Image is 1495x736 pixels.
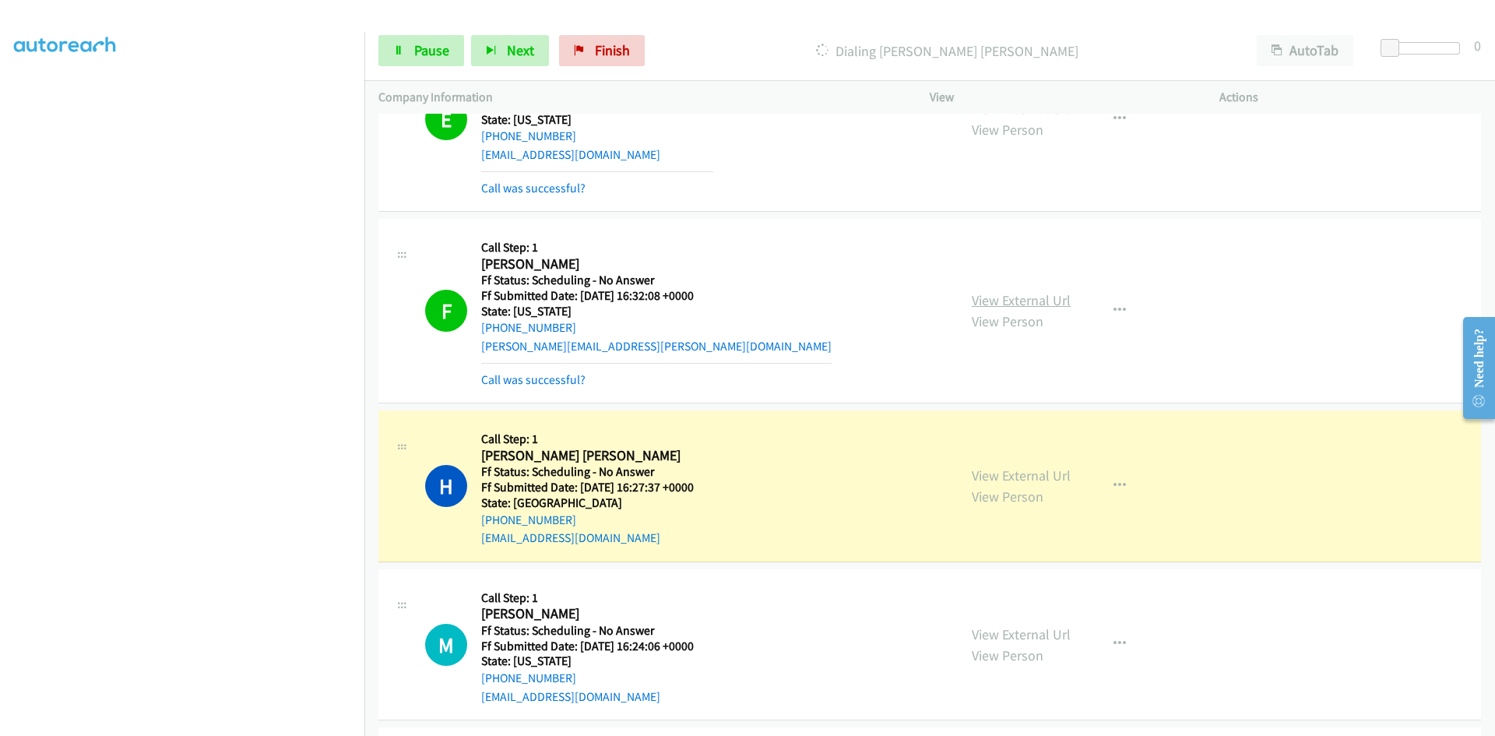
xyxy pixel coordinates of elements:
h1: F [425,290,467,332]
h5: Call Step: 1 [481,240,832,255]
div: Delay between calls (in seconds) [1388,42,1460,55]
p: View [930,88,1191,107]
p: Dialing [PERSON_NAME] [PERSON_NAME] [666,40,1229,62]
a: View External Url [972,467,1071,484]
a: Call was successful? [481,181,586,195]
a: [PHONE_NUMBER] [481,671,576,685]
span: Pause [414,41,449,59]
a: Finish [559,35,645,66]
a: View Person [972,488,1043,505]
div: 0 [1474,35,1481,56]
h5: Ff Submitted Date: [DATE] 16:24:06 +0000 [481,639,713,654]
p: Company Information [378,88,902,107]
a: [PHONE_NUMBER] [481,512,576,527]
h2: [PERSON_NAME] [481,255,713,273]
h5: Call Step: 1 [481,431,713,447]
h2: [PERSON_NAME] [PERSON_NAME] [481,447,713,465]
p: Actions [1219,88,1481,107]
iframe: Resource Center [1450,306,1495,430]
h5: State: [US_STATE] [481,653,713,669]
span: Next [507,41,534,59]
button: Next [471,35,549,66]
span: Finish [595,41,630,59]
h1: H [425,465,467,507]
a: [PHONE_NUMBER] [481,320,576,335]
h5: Ff Submitted Date: [DATE] 16:32:08 +0000 [481,288,832,304]
h5: Call Step: 1 [481,590,713,606]
a: [PHONE_NUMBER] [481,129,576,143]
h5: Ff Status: Scheduling - No Answer [481,464,713,480]
a: Pause [378,35,464,66]
a: [EMAIL_ADDRESS][DOMAIN_NAME] [481,530,660,545]
a: View Person [972,121,1043,139]
h5: State: [US_STATE] [481,304,832,319]
h5: State: [GEOGRAPHIC_DATA] [481,495,713,511]
a: Call was successful? [481,372,586,387]
h5: Ff Submitted Date: [DATE] 16:27:37 +0000 [481,480,713,495]
h5: Ff Status: Scheduling - No Answer [481,623,713,639]
h5: Ff Status: Scheduling - No Answer [481,273,832,288]
h2: [PERSON_NAME] [481,605,713,623]
a: View External Url [972,291,1071,309]
a: View Person [972,312,1043,330]
button: AutoTab [1257,35,1353,66]
h1: E [425,98,467,140]
a: [EMAIL_ADDRESS][DOMAIN_NAME] [481,689,660,704]
a: View Person [972,646,1043,664]
a: [EMAIL_ADDRESS][DOMAIN_NAME] [481,147,660,162]
a: View External Url [972,625,1071,643]
h1: M [425,624,467,666]
h5: State: [US_STATE] [481,112,713,128]
a: [PERSON_NAME][EMAIL_ADDRESS][PERSON_NAME][DOMAIN_NAME] [481,339,832,354]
